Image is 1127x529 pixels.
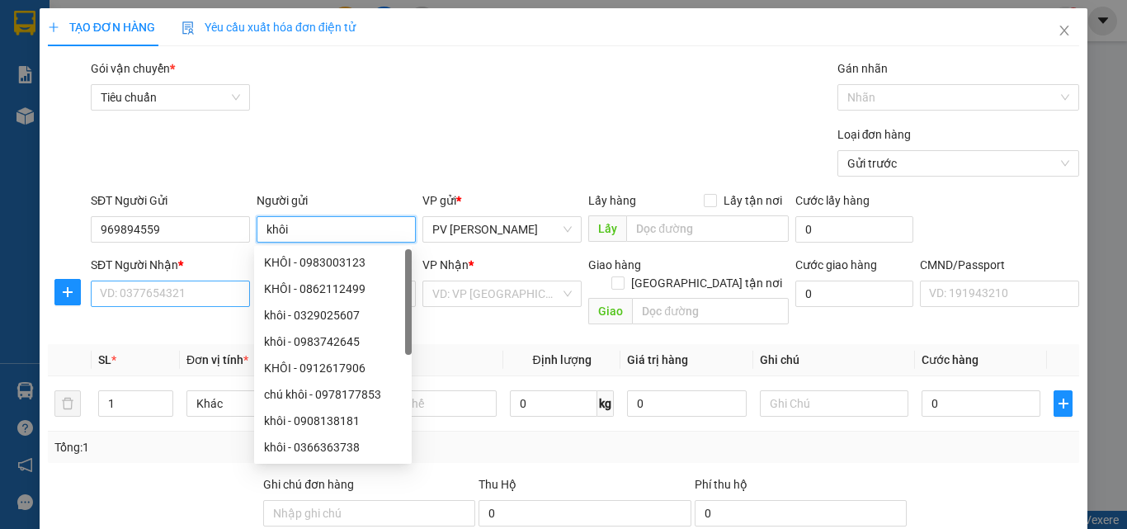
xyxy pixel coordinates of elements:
span: plus [1054,397,1072,410]
span: Giao [588,298,632,324]
div: SĐT Người Nhận [91,256,250,274]
div: CMND/Passport [920,256,1079,274]
button: plus [1054,390,1073,417]
span: Khác [196,391,325,416]
span: [GEOGRAPHIC_DATA] tận nơi [625,274,789,292]
span: PV Đức Xuyên [432,217,572,242]
div: khôi - 0908138181 [254,408,412,434]
div: KHÔI - 0983003123 [264,253,402,272]
div: khôi - 0329025607 [254,302,412,328]
span: kg [597,390,614,417]
div: khôi - 0908138181 [264,412,402,430]
span: Lấy tận nơi [717,191,789,210]
span: Cước hàng [922,353,978,366]
span: Đơn vị tính [186,353,248,366]
div: Người gửi [257,191,416,210]
span: Gửi trước [847,151,1070,176]
div: Phí thu hộ [695,475,907,500]
button: plus [54,279,81,305]
div: khôi - 0366363738 [264,438,402,456]
div: VP gửi [422,191,582,210]
input: 0 [627,390,746,417]
button: delete [54,390,81,417]
div: khôi - 0983742645 [264,333,402,351]
input: Cước giao hàng [795,281,913,307]
span: Giá trị hàng [627,353,688,366]
div: khôi - 0983742645 [254,328,412,355]
div: KHÔI - 0862112499 [254,276,412,302]
div: KHÔI - 0862112499 [264,280,402,298]
div: khôi - 0329025607 [264,306,402,324]
span: Yêu cầu xuất hóa đơn điện tử [182,21,356,34]
input: Ghi chú đơn hàng [263,500,475,527]
div: chú khôi - 0978177853 [264,385,402,404]
input: Dọc đường [632,298,789,324]
div: KHÔI - 0912617906 [264,359,402,377]
input: VD: Bàn, Ghế [348,390,497,417]
span: Định lượng [532,353,591,366]
span: Tiêu chuẩn [101,85,240,110]
label: Cước giao hàng [795,258,877,272]
th: Ghi chú [753,344,915,376]
label: Ghi chú đơn hàng [263,478,354,491]
div: KHÔI - 0912617906 [254,355,412,381]
span: TẠO ĐƠN HÀNG [48,21,155,34]
img: icon [182,21,195,35]
span: plus [55,286,80,299]
input: Dọc đường [626,215,789,242]
button: Close [1041,8,1087,54]
div: khôi - 0366363738 [254,434,412,461]
label: Gán nhãn [837,62,888,75]
div: Tổng: 1 [54,438,436,456]
input: Ghi Chú [760,390,908,417]
span: Lấy [588,215,626,242]
span: Gói vận chuyển [91,62,175,75]
label: Loại đơn hàng [837,128,912,141]
span: SL [98,353,111,366]
div: SĐT Người Gửi [91,191,250,210]
span: Lấy hàng [588,194,636,207]
span: Thu Hộ [479,478,516,491]
span: VP Nhận [422,258,469,272]
span: plus [48,21,59,33]
span: close [1058,24,1071,37]
input: Cước lấy hàng [795,216,913,243]
div: chú khôi - 0978177853 [254,381,412,408]
div: KHÔI - 0983003123 [254,249,412,276]
span: Giao hàng [588,258,641,272]
label: Cước lấy hàng [795,194,870,207]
